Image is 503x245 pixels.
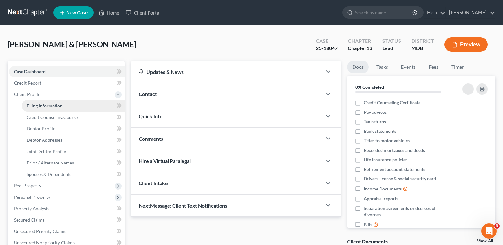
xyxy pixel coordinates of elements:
[481,223,497,239] iframe: Intercom live chat
[14,92,40,97] span: Client Profile
[139,113,162,119] span: Quick Info
[139,136,163,142] span: Comments
[424,7,445,18] a: Help
[66,10,88,15] span: New Case
[22,169,125,180] a: Spouses & Dependents
[139,68,314,75] div: Updates & News
[411,37,434,45] div: District
[364,138,410,144] span: Titles to motor vehicles
[9,203,125,214] a: Property Analysis
[14,69,46,74] span: Case Dashboard
[316,45,338,52] div: 25-18047
[382,45,401,52] div: Lead
[139,158,191,164] span: Hire a Virtual Paralegal
[9,226,125,237] a: Unsecured Priority Claims
[444,37,488,52] button: Preview
[22,146,125,157] a: Joint Debtor Profile
[423,61,444,73] a: Fees
[364,166,425,172] span: Retirement account statements
[122,7,164,18] a: Client Portal
[27,103,63,108] span: Filing Information
[27,160,74,165] span: Prior / Alternate Names
[367,45,372,51] span: 13
[22,100,125,112] a: Filing Information
[22,123,125,134] a: Debtor Profile
[364,222,372,228] span: Bills
[371,61,393,73] a: Tasks
[347,61,369,73] a: Docs
[14,206,49,211] span: Property Analysis
[27,171,71,177] span: Spouses & Dependents
[14,217,44,222] span: Secured Claims
[446,61,469,73] a: Timer
[348,37,372,45] div: Chapter
[382,37,401,45] div: Status
[364,128,396,134] span: Bank statements
[396,61,421,73] a: Events
[494,223,500,229] span: 3
[27,126,55,131] span: Debtor Profile
[14,183,41,188] span: Real Property
[364,109,387,115] span: Pay advices
[14,229,66,234] span: Unsecured Priority Claims
[8,40,136,49] span: [PERSON_NAME] & [PERSON_NAME]
[27,137,62,143] span: Debtor Addresses
[316,37,338,45] div: Case
[364,196,398,202] span: Appraisal reports
[9,77,125,89] a: Credit Report
[22,112,125,123] a: Credit Counseling Course
[364,176,436,182] span: Drivers license & social security card
[22,134,125,146] a: Debtor Addresses
[347,238,388,245] div: Client Documents
[446,7,495,18] a: [PERSON_NAME]
[139,180,168,186] span: Client Intake
[348,45,372,52] div: Chapter
[14,194,50,200] span: Personal Property
[22,157,125,169] a: Prior / Alternate Names
[27,114,78,120] span: Credit Counseling Course
[139,203,227,209] span: NextMessage: Client Text Notifications
[96,7,122,18] a: Home
[355,84,384,90] strong: 0% Completed
[364,147,425,153] span: Recorded mortgages and deeds
[477,239,493,243] a: View All
[364,119,386,125] span: Tax returns
[364,157,407,163] span: Life insurance policies
[364,205,453,218] span: Separation agreements or decrees of divorces
[364,186,402,192] span: Income Documents
[27,149,66,154] span: Joint Debtor Profile
[14,80,41,86] span: Credit Report
[364,100,420,106] span: Credit Counseling Certificate
[411,45,434,52] div: MDB
[9,66,125,77] a: Case Dashboard
[9,214,125,226] a: Secured Claims
[355,7,413,18] input: Search by name...
[139,91,157,97] span: Contact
